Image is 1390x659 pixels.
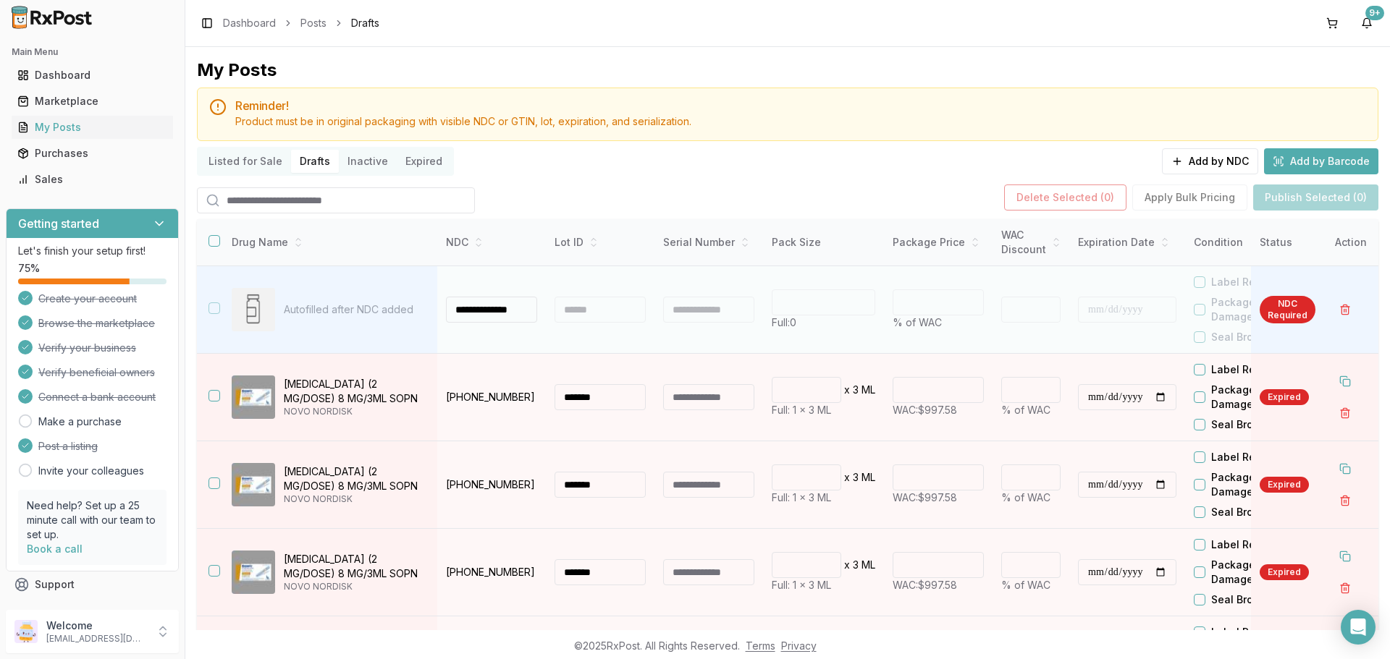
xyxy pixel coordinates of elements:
th: Action [1323,219,1378,266]
button: Inactive [339,150,397,173]
a: My Posts [12,114,173,140]
button: Listed for Sale [200,150,291,173]
button: My Posts [6,116,179,139]
p: x [844,383,850,397]
span: Full: 0 [772,316,796,328]
div: Purchases [17,146,167,161]
div: Lot ID [555,235,646,250]
p: 3 [853,558,859,572]
div: Open Intercom Messenger [1341,610,1376,645]
img: Drug Image [232,288,275,331]
label: Package Damaged [1211,383,1294,412]
p: ML [862,383,875,397]
a: Terms [746,639,775,652]
a: Dashboard [223,16,276,30]
button: Sales [6,168,179,191]
span: Post a listing [38,439,98,454]
p: Welcome [46,618,147,633]
a: Invite your colleagues [38,464,144,478]
div: Expired [1260,477,1309,493]
div: Package Price [893,235,984,250]
img: Ozempic (2 MG/DOSE) 8 MG/3ML SOPN [232,375,275,419]
button: Delete [1332,400,1358,426]
p: x [844,470,850,485]
a: Marketplace [12,88,173,114]
span: Connect a bank account [38,390,156,404]
label: Label Residue [1211,362,1284,377]
div: NDC Required [1260,296,1315,323]
div: WAC Discount [1001,228,1061,257]
p: Need help? Set up a 25 minute call with our team to set up. [27,498,158,542]
button: Drafts [291,150,339,173]
div: Sales [17,172,167,187]
div: NDC [446,235,537,250]
span: Browse the marketplace [38,316,155,331]
div: Expired [1260,389,1309,405]
span: Feedback [35,603,84,618]
button: Duplicate [1332,368,1358,394]
div: Product must be in original packaging with visible NDC or GTIN, lot, expiration, and serialization. [235,114,1366,129]
p: NOVO NORDISK [284,493,426,505]
div: Drug Name [232,235,426,250]
label: Seal Broken [1211,417,1272,432]
h2: Main Menu [12,46,173,58]
p: [PHONE_NUMBER] [446,565,537,579]
h3: Getting started [18,215,99,232]
button: Purchases [6,142,179,165]
p: [EMAIL_ADDRESS][DOMAIN_NAME] [46,633,147,645]
label: Package Damaged [1211,295,1294,324]
div: Serial Number [663,235,754,250]
p: 3 [853,383,859,397]
span: Create your account [38,292,137,306]
div: Expiration Date [1078,235,1176,250]
span: % of WAC [1001,404,1050,416]
span: WAC: $997.58 [893,579,957,591]
span: Verify beneficial owners [38,365,155,380]
th: Status [1251,219,1324,266]
a: Sales [12,166,173,192]
span: Full: 1 x 3 ML [772,579,831,591]
a: Posts [300,16,327,30]
span: % of WAC [1001,491,1050,503]
label: Label Residue [1211,625,1284,639]
span: Drafts [351,16,379,30]
nav: breadcrumb [223,16,379,30]
span: % of WAC [893,316,942,328]
span: Verify your business [38,341,136,355]
button: Expired [397,150,451,173]
button: Delete [1332,488,1358,514]
span: WAC: $997.58 [893,404,957,416]
button: Duplicate [1332,456,1358,482]
a: Book a call [27,543,83,555]
label: Label Residue [1211,275,1284,289]
p: ML [862,470,875,485]
img: Ozempic (2 MG/DOSE) 8 MG/3ML SOPN [232,550,275,594]
button: Delete [1332,297,1358,323]
button: 9+ [1355,12,1378,35]
button: Support [6,571,179,598]
label: Seal Broken [1211,505,1272,519]
a: Privacy [781,639,817,652]
p: NOVO NORDISK [284,581,426,592]
p: Autofilled after NDC added [284,302,426,317]
img: Ozempic (2 MG/DOSE) 8 MG/3ML SOPN [232,463,275,506]
div: Dashboard [17,68,167,82]
p: ML [862,558,875,572]
img: User avatar [14,620,38,643]
p: [MEDICAL_DATA] (2 MG/DOSE) 8 MG/3ML SOPN [284,377,426,406]
label: Seal Broken [1211,330,1272,344]
div: 9+ [1365,6,1384,20]
p: [PHONE_NUMBER] [446,390,537,404]
h5: Reminder! [235,100,1366,111]
span: 75 % [18,261,40,276]
div: Expired [1260,564,1309,580]
p: [PHONE_NUMBER] [446,477,537,492]
span: Full: 1 x 3 ML [772,491,831,503]
label: Package Damaged [1211,558,1294,587]
p: 3 [853,470,859,485]
a: Make a purchase [38,414,122,429]
div: My Posts [197,59,277,82]
a: Dashboard [12,62,173,88]
p: [MEDICAL_DATA] (2 MG/DOSE) 8 MG/3ML SOPN [284,464,426,493]
button: Duplicate [1332,543,1358,569]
